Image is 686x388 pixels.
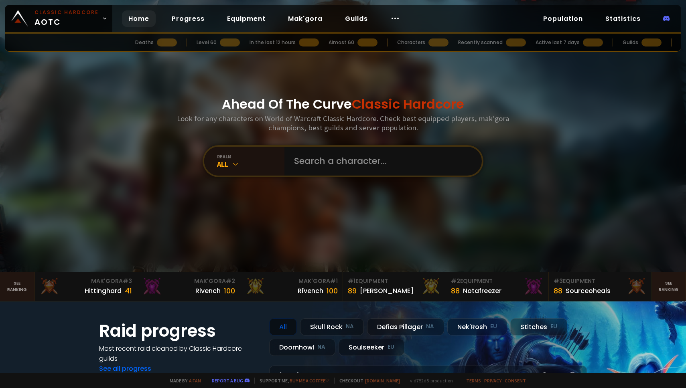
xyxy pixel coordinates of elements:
div: Level 60 [197,39,217,46]
a: a fan [189,378,201,384]
div: Notafreezer [463,286,501,296]
div: Mak'Gora [39,277,132,285]
small: EU [388,343,394,351]
div: 89 [348,285,357,296]
div: [PERSON_NAME] [360,286,414,296]
div: Equipment [348,277,441,285]
small: NA [426,323,434,331]
a: Statistics [599,10,647,27]
div: Almost 60 [329,39,354,46]
span: Classic Hardcore [352,95,464,113]
a: Classic HardcoreAOTC [5,5,112,32]
a: Mak'Gora#3Hittinghard41 [35,272,138,301]
a: Buy me a coffee [290,378,329,384]
small: Classic Hardcore [35,9,99,16]
div: Hittinghard [85,286,122,296]
div: Doomhowl [269,339,335,356]
div: Mak'Gora [245,277,338,285]
a: [DOMAIN_NAME] [365,378,400,384]
div: 100 [327,285,338,296]
a: #3Equipment88Sourceoheals [549,272,652,301]
span: Support me, [254,378,329,384]
div: In the last 12 hours [250,39,296,46]
span: # 2 [226,277,235,285]
div: Equipment [451,277,544,285]
span: # 1 [330,277,338,285]
div: Sourceoheals [566,286,611,296]
h4: Most recent raid cleaned by Classic Hardcore guilds [99,344,260,364]
h1: Raid progress [99,318,260,344]
div: Soulseeker [339,339,404,356]
div: Characters [397,39,425,46]
div: 100 [224,285,235,296]
a: Population [537,10,589,27]
div: Active last 7 days [536,39,580,46]
div: Rivench [195,286,221,296]
span: # 1 [348,277,355,285]
div: Recently scanned [458,39,503,46]
div: 88 [554,285,562,296]
a: See all progress [99,364,151,373]
div: 41 [125,285,132,296]
div: Mak'Gora [142,277,235,285]
a: #2Equipment88Notafreezer [446,272,549,301]
a: Mak'Gora#1Rîvench100 [240,272,343,301]
div: Equipment [554,277,647,285]
a: Guilds [339,10,374,27]
span: Made by [165,378,201,384]
div: All [269,318,297,335]
div: realm [217,154,284,160]
h1: Ahead Of The Curve [222,95,464,114]
a: Consent [505,378,526,384]
a: Report a bug [212,378,243,384]
small: EU [490,323,497,331]
span: AOTC [35,9,99,28]
span: Checkout [334,378,400,384]
a: Equipment [221,10,272,27]
span: # 3 [554,277,563,285]
a: Progress [165,10,211,27]
small: EU [550,323,557,331]
a: Mak'Gora#2Rivench100 [137,272,240,301]
a: Home [122,10,156,27]
small: NA [346,323,354,331]
div: Stitches [510,318,567,335]
div: Nek'Rosh [447,318,507,335]
div: Defias Pillager [367,318,444,335]
div: Rîvench [298,286,323,296]
a: #1Equipment89[PERSON_NAME] [343,272,446,301]
span: v. d752d5 - production [405,378,453,384]
div: All [217,160,284,169]
a: Mak'gora [282,10,329,27]
div: Guilds [623,39,638,46]
a: Privacy [484,378,501,384]
div: Skull Rock [300,318,364,335]
div: 88 [451,285,460,296]
span: # 2 [451,277,460,285]
a: Terms [466,378,481,384]
small: NA [317,343,325,351]
input: Search a character... [289,147,472,176]
h3: Look for any characters on World of Warcraft Classic Hardcore. Check best equipped players, mak'g... [174,114,512,132]
a: [DATE]zgpetri on godDefias Pillager8 /90 [269,366,587,387]
div: Deaths [135,39,154,46]
span: # 3 [123,277,132,285]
